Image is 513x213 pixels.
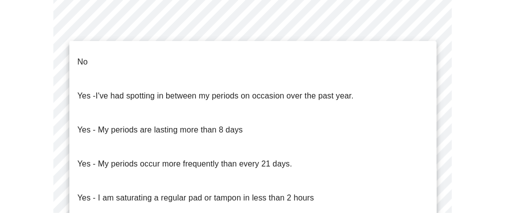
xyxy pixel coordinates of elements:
p: Yes - I am saturating a regular pad or tampon in less than 2 hours [77,192,314,204]
p: Yes - My periods are lasting more than 8 days [77,124,243,136]
span: I've had spotting in between my periods on occasion over the past year. [96,91,354,100]
p: Yes - [77,90,354,102]
p: Yes - My periods occur more frequently than every 21 days. [77,158,292,170]
p: No [77,56,88,68]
